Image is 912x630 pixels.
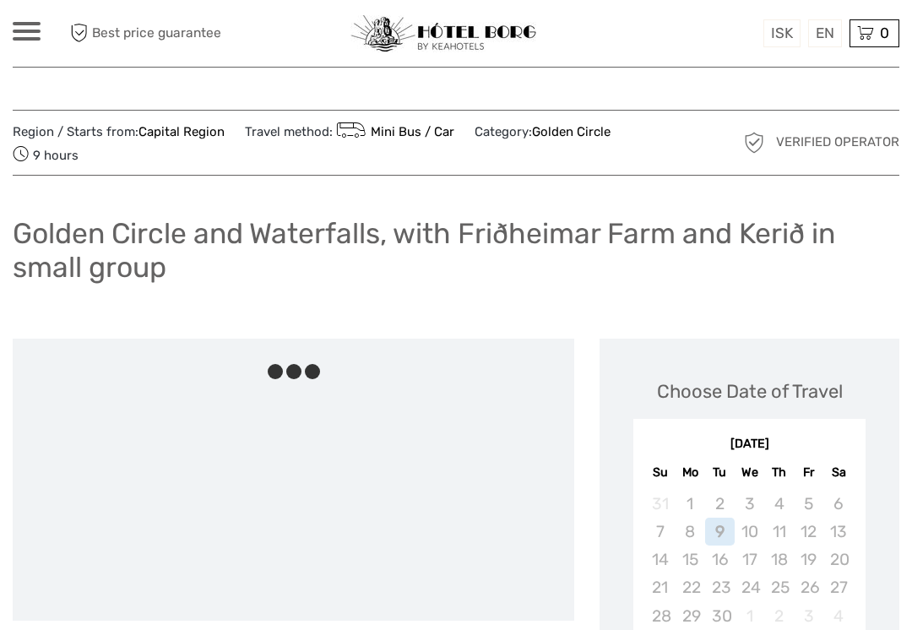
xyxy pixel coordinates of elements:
[771,24,793,41] span: ISK
[705,518,735,546] div: Not available Tuesday, September 9th, 2025
[676,490,705,518] div: Not available Monday, September 1st, 2025
[823,546,853,573] div: Not available Saturday, September 20th, 2025
[676,546,705,573] div: Not available Monday, September 15th, 2025
[794,490,823,518] div: Not available Friday, September 5th, 2025
[794,518,823,546] div: Not available Friday, September 12th, 2025
[705,573,735,601] div: Not available Tuesday, September 23rd, 2025
[13,216,899,285] h1: Golden Circle and Waterfalls, with Friðheimar Farm and Kerið in small group
[823,573,853,601] div: Not available Saturday, September 27th, 2025
[645,490,675,518] div: Not available Sunday, August 31st, 2025
[764,518,794,546] div: Not available Thursday, September 11th, 2025
[877,24,892,41] span: 0
[645,461,675,484] div: Su
[735,602,764,630] div: Not available Wednesday, October 1st, 2025
[735,461,764,484] div: We
[794,573,823,601] div: Not available Friday, September 26th, 2025
[705,490,735,518] div: Not available Tuesday, September 2nd, 2025
[705,602,735,630] div: Not available Tuesday, September 30th, 2025
[66,19,235,47] span: Best price guarantee
[676,518,705,546] div: Not available Monday, September 8th, 2025
[764,461,794,484] div: Th
[794,546,823,573] div: Not available Friday, September 19th, 2025
[13,123,225,141] span: Region / Starts from:
[705,546,735,573] div: Not available Tuesday, September 16th, 2025
[13,143,79,166] span: 9 hours
[794,461,823,484] div: Fr
[776,133,899,151] span: Verified Operator
[823,518,853,546] div: Not available Saturday, September 13th, 2025
[333,124,454,139] a: Mini Bus / Car
[823,490,853,518] div: Not available Saturday, September 6th, 2025
[645,602,675,630] div: Not available Sunday, September 28th, 2025
[823,602,853,630] div: Not available Saturday, October 4th, 2025
[532,124,611,139] a: Golden Circle
[735,546,764,573] div: Not available Wednesday, September 17th, 2025
[676,461,705,484] div: Mo
[764,546,794,573] div: Not available Thursday, September 18th, 2025
[735,518,764,546] div: Not available Wednesday, September 10th, 2025
[764,573,794,601] div: Not available Thursday, September 25th, 2025
[764,602,794,630] div: Not available Thursday, October 2nd, 2025
[823,461,853,484] div: Sa
[245,119,454,143] span: Travel method:
[764,490,794,518] div: Not available Thursday, September 4th, 2025
[794,602,823,630] div: Not available Friday, October 3rd, 2025
[475,123,611,141] span: Category:
[645,546,675,573] div: Not available Sunday, September 14th, 2025
[735,573,764,601] div: Not available Wednesday, September 24th, 2025
[705,461,735,484] div: Tu
[138,124,225,139] a: Capital Region
[657,378,843,405] div: Choose Date of Travel
[741,129,768,156] img: verified_operator_grey_128.png
[735,490,764,518] div: Not available Wednesday, September 3rd, 2025
[676,602,705,630] div: Not available Monday, September 29th, 2025
[645,573,675,601] div: Not available Sunday, September 21st, 2025
[676,573,705,601] div: Not available Monday, September 22nd, 2025
[350,15,536,52] img: 97-048fac7b-21eb-4351-ac26-83e096b89eb3_logo_small.jpg
[633,436,866,453] div: [DATE]
[808,19,842,47] div: EN
[645,518,675,546] div: Not available Sunday, September 7th, 2025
